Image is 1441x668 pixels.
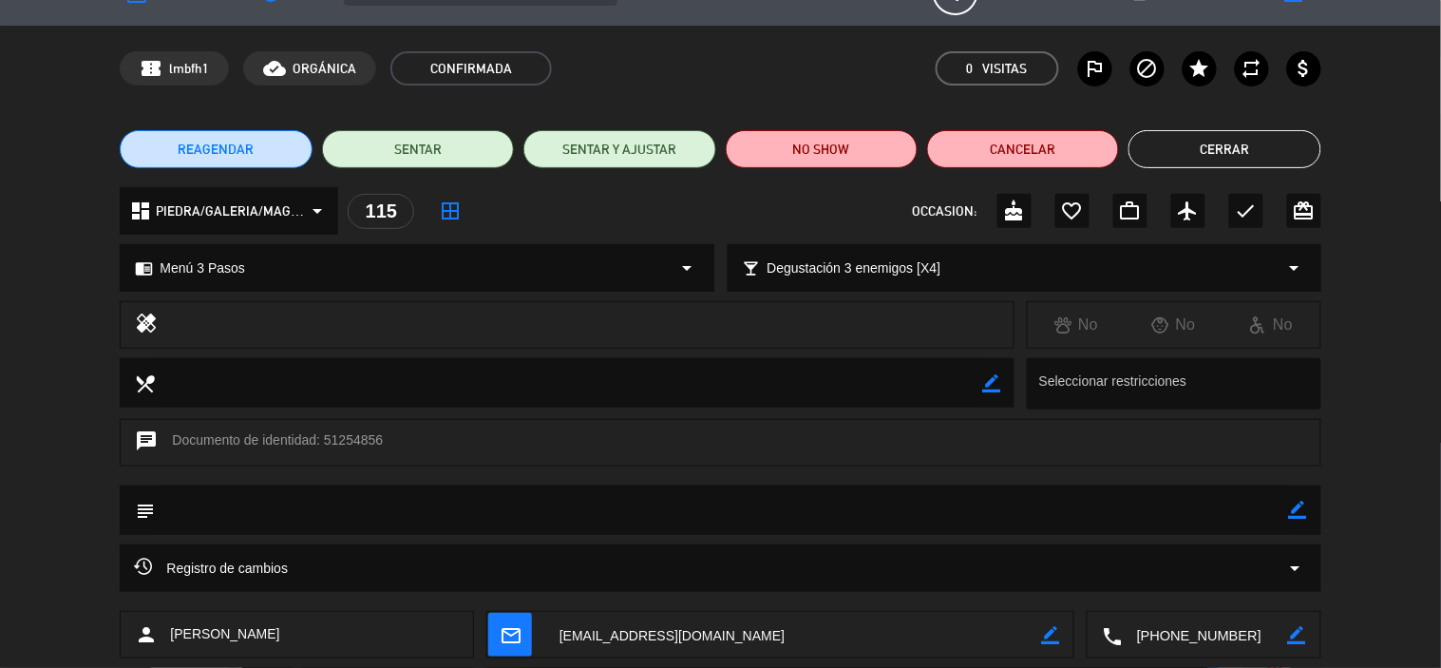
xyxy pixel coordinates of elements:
i: favorite_border [1061,200,1084,222]
i: block [1136,57,1159,80]
i: border_color [982,374,1000,392]
i: arrow_drop_down [1284,557,1307,580]
span: Degustación 3 enemigos [X4] [768,258,941,279]
button: SENTAR [322,130,514,168]
i: subject [134,500,155,521]
button: NO SHOW [726,130,918,168]
i: arrow_drop_down [676,257,699,279]
i: star [1188,57,1211,80]
em: Visitas [983,58,1028,80]
i: mail_outline [500,624,521,645]
i: outlined_flag [1084,57,1107,80]
i: card_giftcard [1293,200,1316,222]
i: border_all [439,200,462,222]
span: Registro de cambios [134,557,288,580]
i: attach_money [1293,57,1316,80]
div: No [1125,313,1223,337]
i: local_dining [134,372,155,393]
i: person [135,623,158,646]
i: border_color [1288,626,1306,644]
div: 115 [348,194,414,229]
span: ORGÁNICA [293,58,356,80]
div: No [1028,313,1126,337]
button: Cancelar [927,130,1119,168]
i: repeat [1241,57,1263,80]
i: local_bar [743,259,761,277]
i: border_color [1289,501,1307,519]
i: chat [135,429,158,456]
i: work_outline [1119,200,1142,222]
i: check [1235,200,1258,222]
span: lmbfh1 [169,58,209,80]
i: healing [135,312,158,338]
span: 0 [967,58,974,80]
i: airplanemode_active [1177,200,1200,222]
i: dashboard [129,200,152,222]
span: OCCASION: [913,200,977,222]
i: arrow_drop_down [306,200,329,222]
div: Documento de identidad: 51254856 [120,419,1320,467]
i: arrow_drop_down [1283,257,1306,279]
div: No [1223,313,1320,337]
span: PIEDRA/GALERIA/MAGNUM [156,200,307,222]
span: Menú 3 Pasos [160,258,245,279]
i: cake [1003,200,1026,222]
button: SENTAR Y AJUSTAR [523,130,715,168]
span: confirmation_number [140,57,162,80]
span: CONFIRMADA [390,51,552,86]
span: REAGENDAR [179,140,255,160]
span: [PERSON_NAME] [170,623,279,645]
i: border_color [1041,626,1059,644]
i: cloud_done [263,57,286,80]
i: local_phone [1102,625,1123,646]
button: REAGENDAR [120,130,312,168]
i: chrome_reader_mode [135,259,153,277]
button: Cerrar [1128,130,1320,168]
